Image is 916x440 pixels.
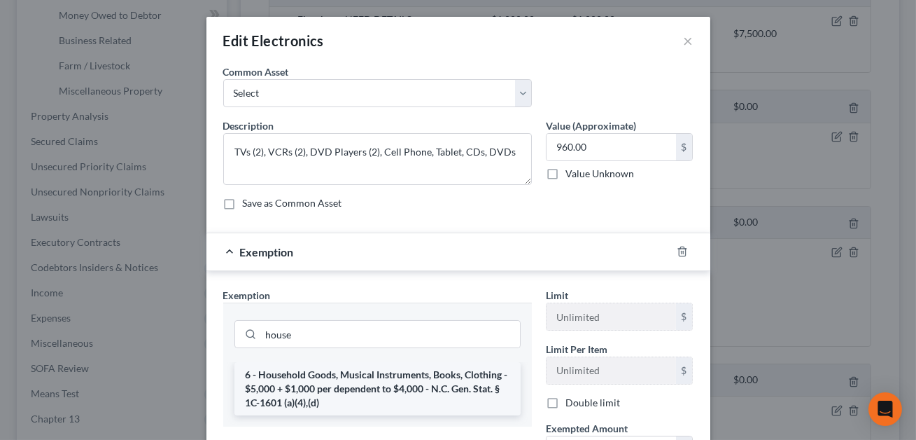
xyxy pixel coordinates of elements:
[547,357,676,384] input: --
[546,289,568,301] span: Limit
[546,118,636,133] label: Value (Approximate)
[676,303,693,330] div: $
[223,289,271,301] span: Exemption
[240,245,294,259] span: Exemption
[676,134,693,160] div: $
[223,64,289,79] label: Common Asset
[546,422,628,434] span: Exempted Amount
[565,396,620,410] label: Double limit
[547,134,676,160] input: 0.00
[234,362,521,415] li: 6 - Household Goods, Musical Instruments, Books, Clothing - $5,000 + $1,000 per dependent to $4,0...
[546,342,607,357] label: Limit Per Item
[676,357,693,384] div: $
[261,321,520,348] input: Search exemption rules...
[243,196,342,210] label: Save as Common Asset
[547,303,676,330] input: --
[565,167,634,181] label: Value Unknown
[223,31,324,50] div: Edit Electronics
[684,32,693,49] button: ×
[223,120,274,132] span: Description
[868,392,902,426] div: Open Intercom Messenger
